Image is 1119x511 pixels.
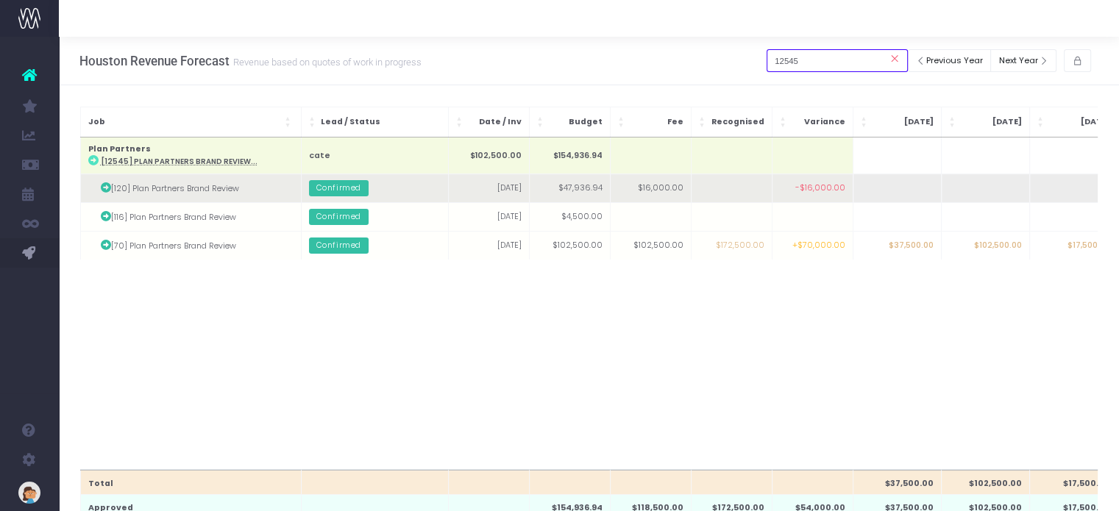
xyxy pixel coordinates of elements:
span: Total [88,478,294,490]
span: Fee: Activate to sort [618,115,627,129]
th: $37,500.00 [853,470,941,494]
span: Date / Inv: Activate to sort [456,115,465,129]
span: [DATE] [1049,116,1110,128]
span: Confirmed [309,180,369,196]
abbr: [12545] Plan Partners Brand Review [101,157,257,166]
td: [70] Plan Partners Brand Review [80,232,301,260]
td: [DATE] [448,232,529,260]
strong: Plan Partners [88,143,151,154]
span: [DATE] [961,116,1022,128]
span: Date / Inv [468,116,522,128]
span: +$70,000.00 [792,240,845,251]
td: $154,936.94 [529,137,610,174]
span: Job: Activate to sort [285,115,294,129]
td: $4,500.00 [529,203,610,232]
button: Next Year [990,49,1056,72]
span: Confirmed [309,209,369,225]
td: [120] Plan Partners Brand Review [80,174,301,203]
td: cate [301,137,448,174]
span: Job [88,116,282,128]
td: [DATE] [448,203,529,232]
span: Jul 25: Activate to sort [861,115,870,129]
td: $37,500.00 [853,232,941,260]
input: Search... [767,49,908,72]
th: $102,500.00 [941,470,1029,494]
span: Fee [630,116,683,128]
span: Lead / Status: Activate to sort [309,115,318,129]
span: Confirmed [309,237,369,254]
span: Variance [792,116,845,128]
span: Aug 25: Activate to sort [949,115,958,129]
td: $17,500.00 [1029,232,1118,260]
span: [DATE] [873,116,934,128]
td: $16,000.00 [610,174,691,203]
span: Recognised: Activate to sort [699,115,708,129]
span: Budget: Activate to sort [537,115,546,129]
button: Previous Year [908,49,992,72]
td: [DATE] [448,174,529,203]
td: $47,936.94 [529,174,610,203]
td: $172,500.00 [691,232,772,260]
small: Revenue based on quotes of work in progress [230,54,422,68]
span: Budget [549,116,603,128]
img: images/default_profile_image.png [18,482,40,504]
span: Variance: Activate to sort [780,115,789,129]
span: Recognised [711,116,764,128]
span: Sep 25: Activate to sort [1037,115,1046,129]
h3: Houston Revenue Forecast [79,54,422,68]
td: $102,500.00 [941,232,1029,260]
td: [116] Plan Partners Brand Review [80,203,301,232]
td: $102,500.00 [610,232,691,260]
th: $17,500.00 [1029,470,1118,494]
span: Lead / Status [321,116,441,128]
td: $102,500.00 [529,232,610,260]
span: -$16,000.00 [795,182,845,194]
td: $102,500.00 [448,137,529,174]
